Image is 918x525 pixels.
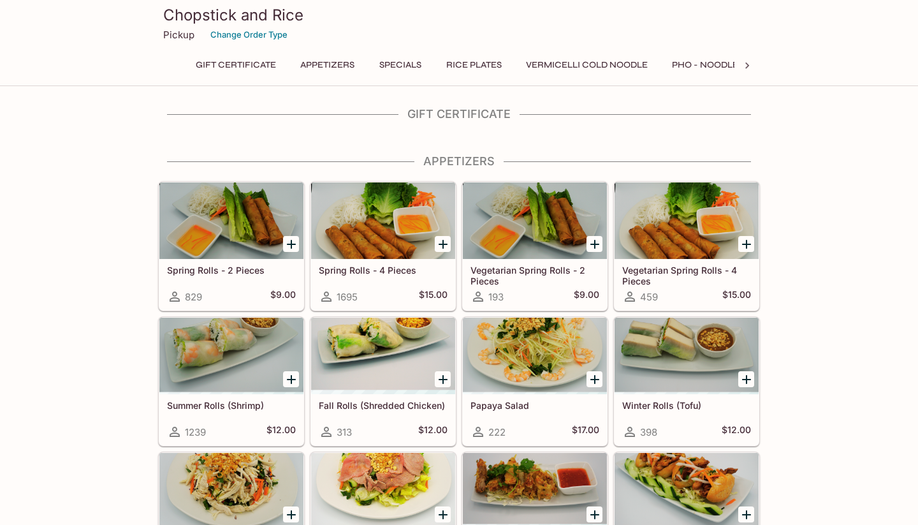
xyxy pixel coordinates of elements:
[722,424,751,440] h5: $12.00
[372,56,429,74] button: Specials
[310,317,456,446] a: Fall Rolls (Shredded Chicken)313$12.00
[435,371,451,387] button: Add Fall Rolls (Shredded Chicken)
[738,236,754,252] button: Add Vegetarian Spring Rolls - 4 Pieces
[462,317,608,446] a: Papaya Salad222$17.00
[337,291,358,303] span: 1695
[159,318,303,394] div: Summer Rolls (Shrimp)
[158,107,760,121] h4: Gift Certificate
[586,507,602,522] button: Add House Fried Chicken
[167,265,296,276] h5: Spring Rolls - 2 Pieces
[189,56,283,74] button: Gift Certificate
[462,182,608,311] a: Vegetarian Spring Rolls - 2 Pieces193$9.00
[722,289,751,304] h5: $15.00
[622,400,751,411] h5: Winter Rolls (Tofu)
[337,426,352,438] span: 313
[311,182,455,259] div: Spring Rolls - 4 Pieces
[614,182,759,311] a: Vegetarian Spring Rolls - 4 Pieces459$15.00
[640,291,658,303] span: 459
[488,291,504,303] span: 193
[519,56,655,74] button: Vermicelli Cold Noodle
[163,29,194,41] p: Pickup
[283,236,299,252] button: Add Spring Rolls - 2 Pieces
[270,289,296,304] h5: $9.00
[572,424,599,440] h5: $17.00
[283,507,299,522] button: Add Shredded Chicken Salad
[159,317,304,446] a: Summer Rolls (Shrimp)1239$12.00
[622,265,751,286] h5: Vegetarian Spring Rolls - 4 Pieces
[738,371,754,387] button: Add Winter Rolls (Tofu)
[435,236,451,252] button: Add Spring Rolls - 4 Pieces
[439,56,509,74] button: Rice Plates
[615,182,759,259] div: Vegetarian Spring Rolls - 4 Pieces
[283,371,299,387] button: Add Summer Rolls (Shrimp)
[470,400,599,411] h5: Papaya Salad
[159,182,303,259] div: Spring Rolls - 2 Pieces
[435,507,451,522] button: Add Beef Salad
[185,291,202,303] span: 829
[266,424,296,440] h5: $12.00
[419,289,448,304] h5: $15.00
[319,265,448,276] h5: Spring Rolls - 4 Pieces
[311,318,455,394] div: Fall Rolls (Shredded Chicken)
[167,400,296,411] h5: Summer Rolls (Shrimp)
[163,5,755,25] h3: Chopstick and Rice
[738,507,754,522] button: Add Banh Mi Sliders (4)
[310,182,456,311] a: Spring Rolls - 4 Pieces1695$15.00
[418,424,448,440] h5: $12.00
[586,236,602,252] button: Add Vegetarian Spring Rolls - 2 Pieces
[158,154,760,168] h4: Appetizers
[159,182,304,311] a: Spring Rolls - 2 Pieces829$9.00
[319,400,448,411] h5: Fall Rolls (Shredded Chicken)
[463,318,607,394] div: Papaya Salad
[574,289,599,304] h5: $9.00
[615,318,759,394] div: Winter Rolls (Tofu)
[665,56,772,74] button: Pho - Noodle Soup
[640,426,657,438] span: 398
[205,25,293,45] button: Change Order Type
[614,317,759,446] a: Winter Rolls (Tofu)398$12.00
[488,426,506,438] span: 222
[185,426,206,438] span: 1239
[293,56,361,74] button: Appetizers
[463,182,607,259] div: Vegetarian Spring Rolls - 2 Pieces
[470,265,599,286] h5: Vegetarian Spring Rolls - 2 Pieces
[586,371,602,387] button: Add Papaya Salad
